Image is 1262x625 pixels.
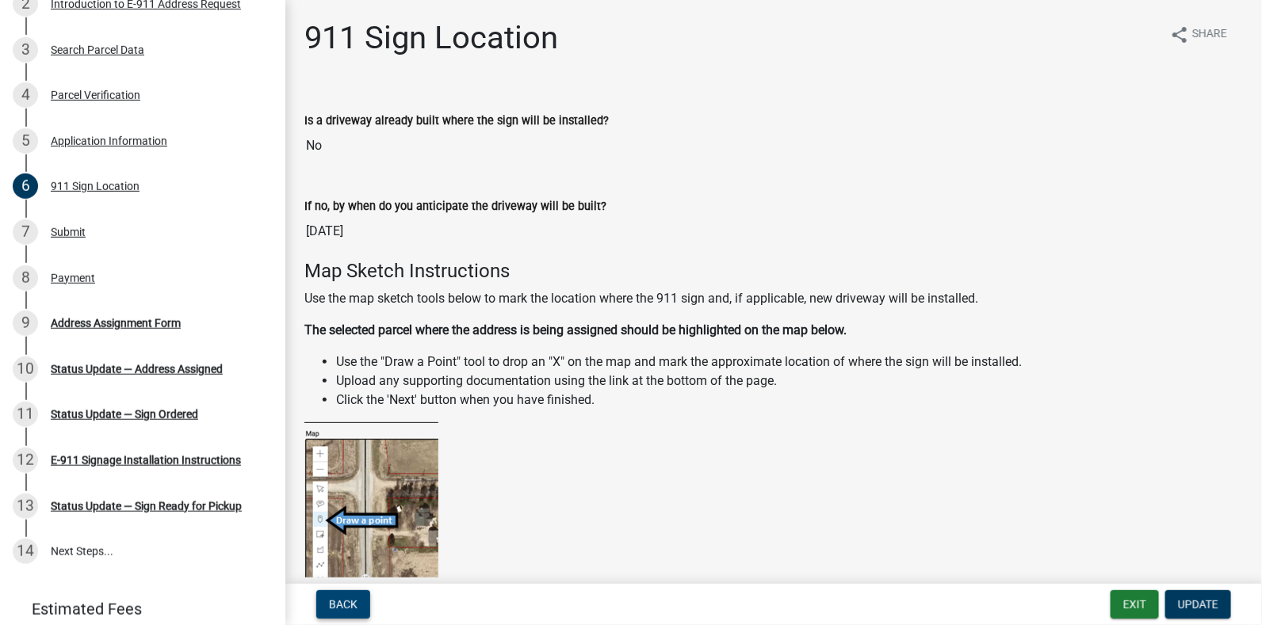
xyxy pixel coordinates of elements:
div: 12 [13,448,38,473]
a: Estimated Fees [13,593,260,625]
button: Update [1165,590,1231,619]
button: shareShare [1157,19,1240,50]
div: 10 [13,356,38,382]
li: Upload any supporting documentation using the link at the bottom of the page. [336,372,1243,391]
div: Parcel Verification [51,90,140,101]
span: Share [1192,25,1227,44]
h4: Map Sketch Instructions [304,260,1243,283]
span: Update [1178,598,1218,611]
div: 11 [13,402,38,427]
div: 13 [13,494,38,519]
div: 6 [13,173,38,199]
div: Application Information [51,135,167,147]
h1: 911 Sign Location [304,19,558,57]
button: Back [316,590,370,619]
strong: The selected parcel where the address is being assigned should be highlighted on the map below. [304,322,847,337]
div: E-911 Signage Installation Instructions [51,455,241,466]
div: 7 [13,219,38,245]
div: Payment [51,272,95,284]
li: Click the 'Next' button when you have finished. [336,391,1243,410]
div: Search Parcel Data [51,44,144,55]
li: Use the "Draw a Point" tool to drop an "X" on the map and mark the approximate location of where ... [336,353,1243,372]
div: Submit [51,227,86,238]
div: Status Update — Address Assigned [51,364,223,375]
div: Status Update — Sign Ready for Pickup [51,501,242,512]
div: 8 [13,265,38,291]
div: 14 [13,539,38,564]
button: Exit [1111,590,1159,619]
div: 9 [13,311,38,336]
p: Use the map sketch tools below to mark the location where the 911 sign and, if applicable, new dr... [304,289,1243,308]
div: Address Assignment Form [51,318,181,329]
label: If no, by when do you anticipate the driveway will be built? [304,201,606,212]
label: Is a driveway already built where the sign will be installed? [304,116,609,127]
div: 3 [13,37,38,63]
i: share [1170,25,1189,44]
span: Back [329,598,358,611]
div: 4 [13,82,38,108]
div: Status Update — Sign Ordered [51,409,198,420]
div: 911 Sign Location [51,181,140,192]
div: 5 [13,128,38,154]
